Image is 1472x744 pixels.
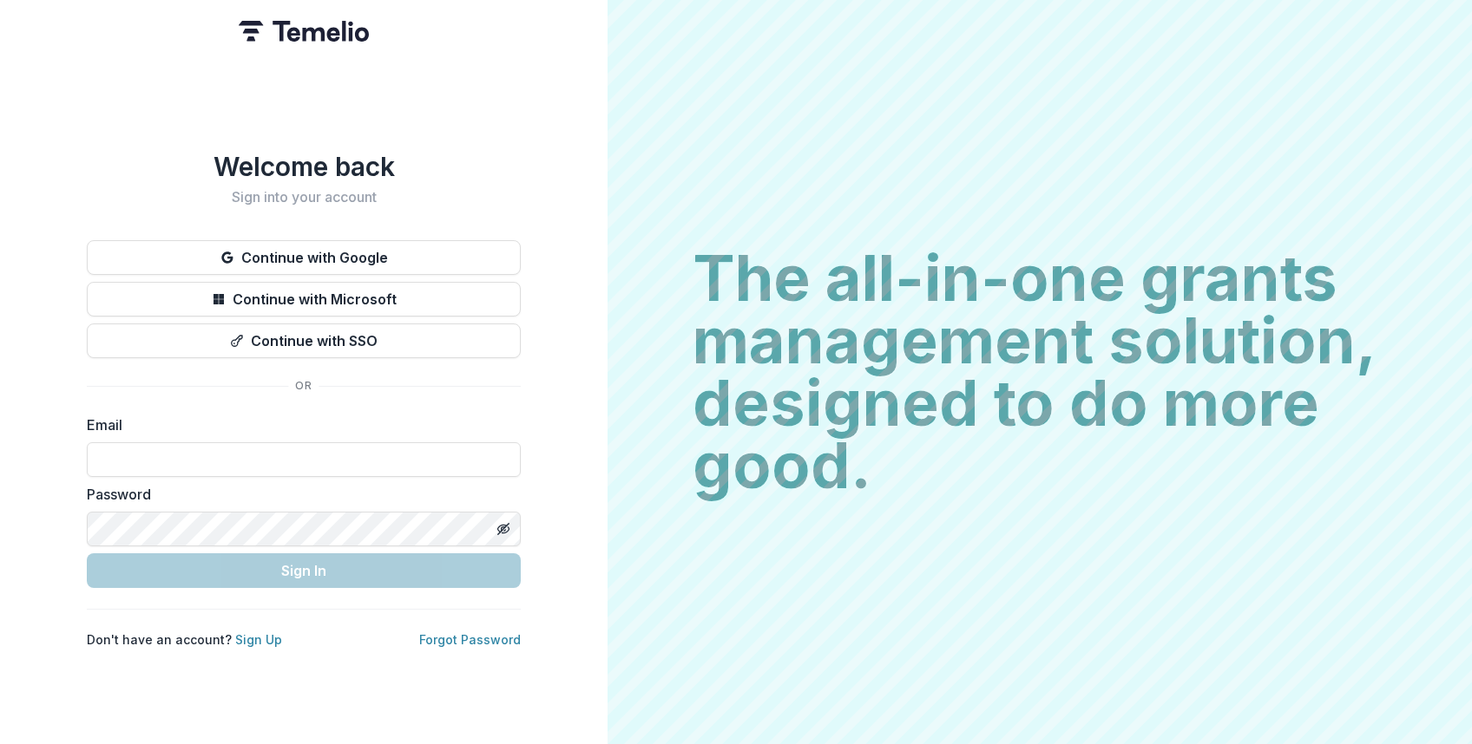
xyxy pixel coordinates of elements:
h2: Sign into your account [87,189,521,206]
button: Continue with SSO [87,323,521,358]
button: Toggle password visibility [490,515,517,543]
h1: Welcome back [87,151,521,182]
button: Continue with Google [87,240,521,275]
button: Sign In [87,553,521,588]
label: Email [87,414,510,435]
a: Sign Up [235,632,282,647]
label: Password [87,484,510,505]
img: Temelio [239,21,369,42]
button: Continue with Microsoft [87,282,521,317]
a: Forgot Password [419,632,521,647]
p: Don't have an account? [87,630,282,649]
